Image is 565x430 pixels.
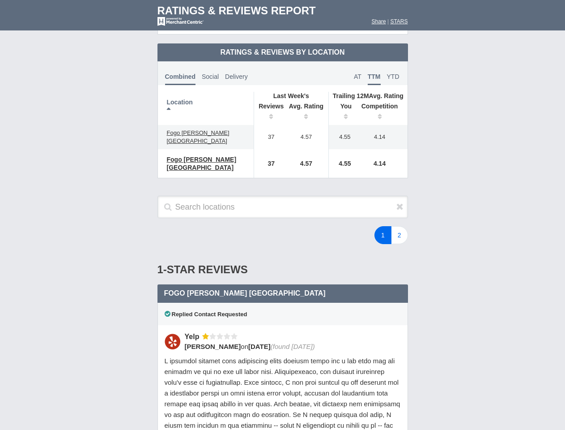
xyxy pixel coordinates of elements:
[248,343,271,350] span: [DATE]
[167,129,229,144] span: Fogo [PERSON_NAME] [GEOGRAPHIC_DATA]
[284,100,329,125] th: Avg. Rating: activate to sort column ascending
[157,17,204,26] img: mc-powered-by-logo-white-103.png
[357,125,408,149] td: 4.14
[329,100,357,125] th: You: activate to sort column ascending
[374,226,391,244] a: 1
[185,343,241,350] span: [PERSON_NAME]
[333,92,369,99] span: Trailing 12M
[157,255,408,284] div: 1-Star Reviews
[254,149,284,178] td: 37
[162,128,249,146] a: Fogo [PERSON_NAME] [GEOGRAPHIC_DATA]
[254,100,284,125] th: Reviews: activate to sort column ascending
[167,156,237,171] span: Fogo [PERSON_NAME] [GEOGRAPHIC_DATA]
[329,149,357,178] td: 4.55
[254,125,284,149] td: 37
[165,311,247,318] span: Replied Contact Requested
[185,332,203,341] div: Yelp
[185,342,395,351] div: on
[354,73,361,80] span: AT
[157,43,408,61] td: Ratings & Reviews by Location
[368,73,381,85] span: TTM
[271,343,315,350] span: (found [DATE])
[254,92,328,100] th: Last Week's
[390,18,408,25] a: STARS
[387,18,389,25] span: |
[372,18,386,25] a: Share
[162,154,249,173] a: Fogo [PERSON_NAME] [GEOGRAPHIC_DATA]
[158,92,254,125] th: Location: activate to sort column descending
[357,100,408,125] th: Competition : activate to sort column ascending
[329,125,357,149] td: 4.55
[165,73,195,85] span: Combined
[284,149,329,178] td: 4.57
[225,73,248,80] span: Delivery
[165,334,180,349] img: Yelp
[202,73,219,80] span: Social
[387,73,399,80] span: YTD
[357,149,408,178] td: 4.14
[391,226,408,244] a: 2
[329,92,408,100] th: Avg. Rating
[284,125,329,149] td: 4.57
[164,289,326,297] span: Fogo [PERSON_NAME] [GEOGRAPHIC_DATA]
